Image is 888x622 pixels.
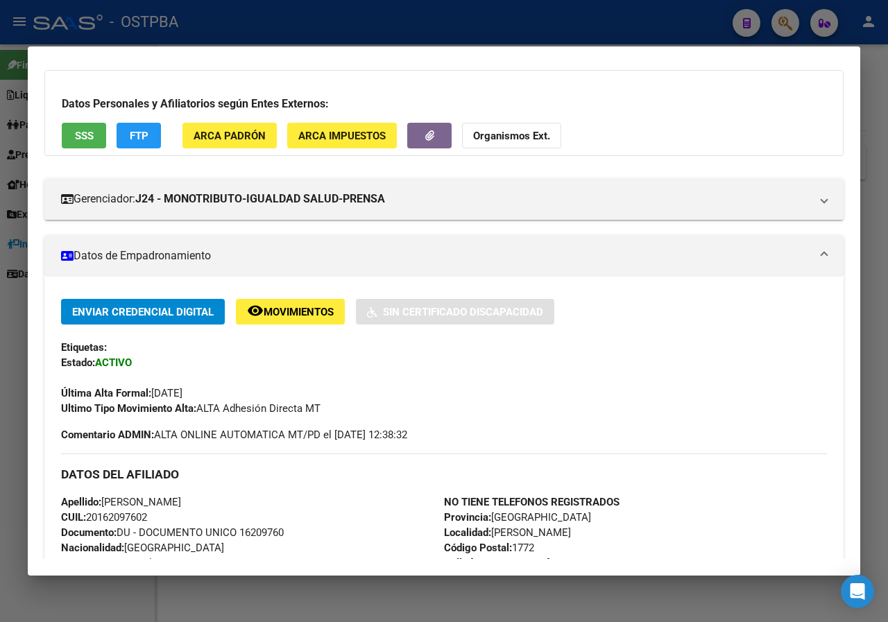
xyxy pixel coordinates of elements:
button: Movimientos [236,299,345,325]
h3: DATOS DEL AFILIADO [61,467,827,482]
strong: Código Postal: [444,542,512,554]
span: Sin Certificado Discapacidad [383,306,543,318]
span: SSS [75,130,94,142]
span: ARCA Impuestos [298,130,386,142]
span: [PERSON_NAME] [61,496,181,508]
span: 0 - Titular [61,557,161,569]
span: 1772 [444,542,534,554]
button: FTP [117,123,161,148]
strong: ACTIVO [95,356,132,369]
span: FTP [130,130,148,142]
strong: CUIL: [61,511,86,524]
mat-panel-title: Gerenciador: [61,191,810,207]
strong: NO TIENE TELEFONOS REGISTRADOS [444,496,620,508]
strong: Última Alta Formal: [61,387,151,399]
strong: Apellido: [61,496,101,508]
mat-panel-title: Datos de Empadronamiento [61,248,810,264]
strong: Documento: [61,526,117,539]
h3: Datos Personales y Afiliatorios según Entes Externos: [62,96,826,112]
strong: Ultimo Tipo Movimiento Alta: [61,402,196,415]
span: [GEOGRAPHIC_DATA] [444,511,591,524]
strong: Estado: [61,356,95,369]
button: Enviar Credencial Digital [61,299,225,325]
button: Organismos Ext. [462,123,561,148]
span: Enviar Credencial Digital [72,306,214,318]
strong: Nacionalidad: [61,542,124,554]
button: Sin Certificado Discapacidad [356,299,554,325]
strong: Localidad: [444,526,491,539]
span: [PERSON_NAME] [444,526,571,539]
strong: Provincia: [444,511,491,524]
span: [DATE] [61,387,182,399]
strong: Calle: [444,557,470,569]
strong: Comentario ADMIN: [61,429,154,441]
strong: J24 - MONOTRIBUTO-IGUALDAD SALUD-PRENSA [135,191,385,207]
strong: Etiquetas: [61,341,107,354]
mat-icon: remove_red_eye [247,302,264,319]
button: ARCA Padrón [182,123,277,148]
span: ALTA ONLINE AUTOMATICA MT/PD el [DATE] 12:38:32 [61,427,407,442]
mat-expansion-panel-header: Datos de Empadronamiento [44,235,844,277]
strong: Organismos Ext. [473,130,550,142]
span: Movimientos [264,306,334,318]
span: [GEOGRAPHIC_DATA] [61,542,224,554]
span: ARCA Padrón [194,130,266,142]
strong: Parentesco: [61,557,117,569]
span: DU - DOCUMENTO UNICO 16209760 [61,526,284,539]
span: [PERSON_NAME] 762 EDIFICIO 60 [444,557,627,569]
div: Open Intercom Messenger [841,575,874,608]
button: ARCA Impuestos [287,123,397,148]
button: SSS [62,123,106,148]
span: ALTA Adhesión Directa MT [61,402,321,415]
span: 20162097602 [61,511,147,524]
mat-expansion-panel-header: Gerenciador:J24 - MONOTRIBUTO-IGUALDAD SALUD-PRENSA [44,178,844,220]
